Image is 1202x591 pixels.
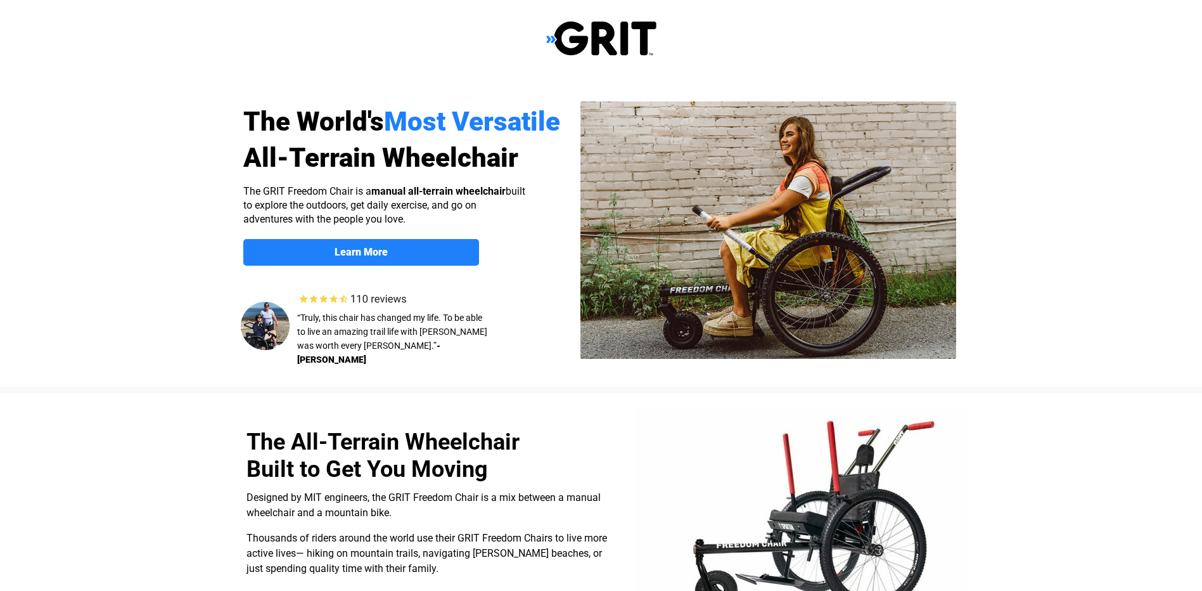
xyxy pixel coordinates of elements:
a: Learn More [243,239,479,266]
span: Designed by MIT engineers, the GRIT Freedom Chair is a mix between a manual wheelchair and a moun... [246,491,601,519]
span: Thousands of riders around the world use their GRIT Freedom Chairs to live more active lives— hik... [246,532,607,575]
span: The GRIT Freedom Chair is a built to explore the outdoors, get daily exercise, and go on adventur... [243,185,525,225]
strong: Learn More [335,246,388,258]
strong: manual all-terrain wheelchair [371,185,506,197]
span: Most Versatile [384,106,560,137]
span: “Truly, this chair has changed my life. To be able to live an amazing trail life with [PERSON_NAM... [297,313,487,351]
span: The All-Terrain Wheelchair Built to Get You Moving [246,429,520,483]
span: All-Terrain Wheelchair [243,142,518,173]
span: The World's [243,106,384,137]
